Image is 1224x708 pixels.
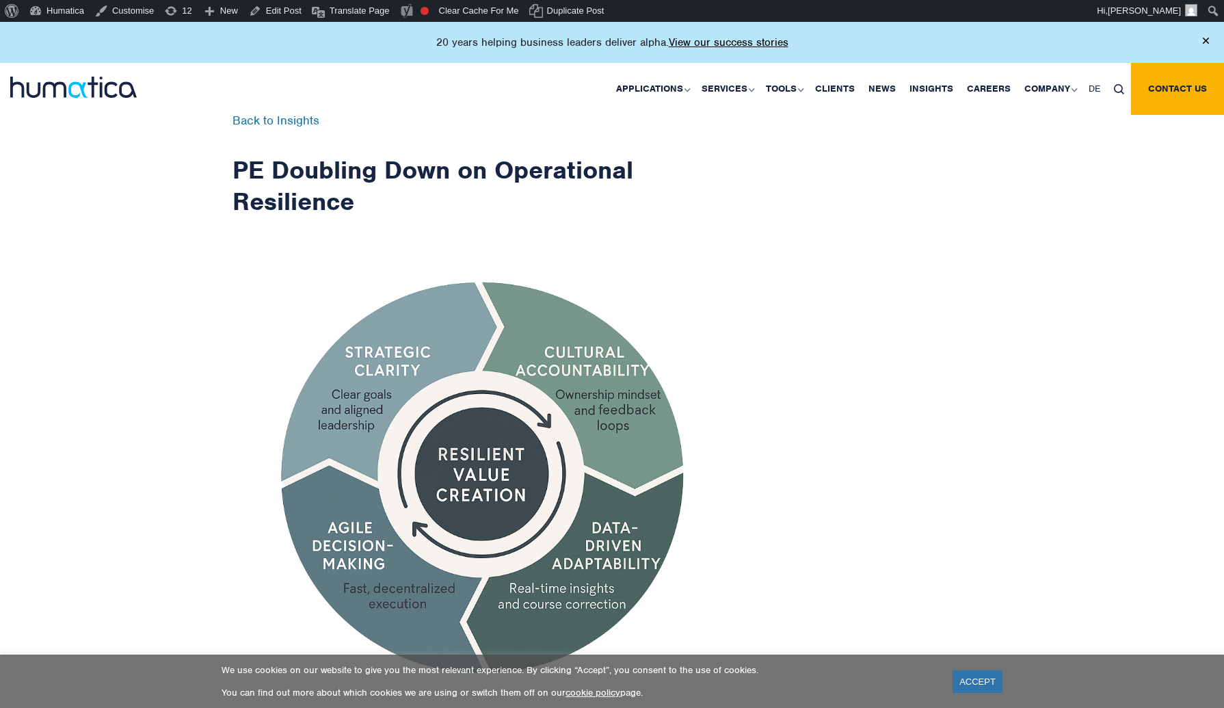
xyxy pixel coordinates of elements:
[10,77,137,98] img: logo
[1082,63,1107,115] a: DE
[1114,84,1124,94] img: search_icon
[1131,63,1224,115] a: Contact us
[953,670,1002,693] a: ACCEPT
[609,63,695,115] a: Applications
[232,113,319,128] a: Back to Insights
[566,687,620,698] a: cookie policy
[1108,5,1181,16] span: [PERSON_NAME]
[759,63,808,115] a: Tools
[436,36,788,49] p: 20 years helping business leaders deliver alpha.
[862,63,903,115] a: News
[222,687,935,698] p: You can find out more about which cookies we are using or switch them off on our page.
[669,36,788,49] a: View our success stories
[232,115,732,217] h1: PE Doubling Down on Operational Resilience
[1089,83,1100,94] span: DE
[695,63,759,115] a: Services
[1017,63,1082,115] a: Company
[960,63,1017,115] a: Careers
[222,664,935,676] p: We use cookies on our website to give you the most relevant experience. By clicking “Accept”, you...
[808,63,862,115] a: Clients
[421,7,429,15] div: Focus keyphrase not set
[903,63,960,115] a: Insights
